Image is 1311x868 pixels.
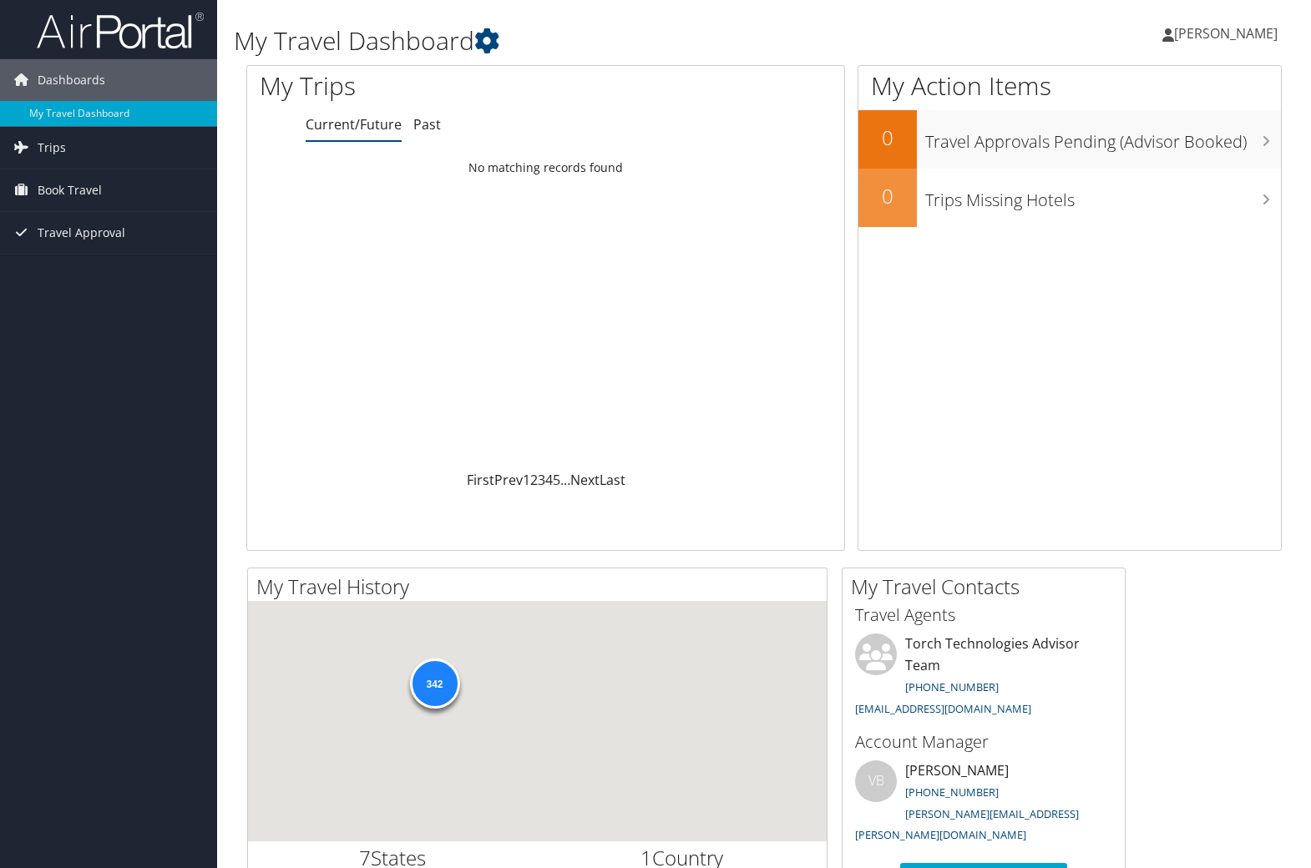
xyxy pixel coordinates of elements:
[560,471,570,489] span: …
[37,11,204,50] img: airportal-logo.png
[855,760,897,802] div: VB
[530,471,538,489] a: 2
[545,471,553,489] a: 4
[306,115,402,134] a: Current/Future
[523,471,530,489] a: 1
[905,785,999,800] a: [PHONE_NUMBER]
[538,471,545,489] a: 3
[38,59,105,101] span: Dashboards
[858,124,917,152] h2: 0
[858,110,1281,169] a: 0Travel Approvals Pending (Advisor Booked)
[260,68,583,103] h1: My Trips
[858,68,1281,103] h1: My Action Items
[847,633,1121,723] li: Torch Technologies Advisor Team
[858,169,1281,227] a: 0Trips Missing Hotels
[256,573,827,601] h2: My Travel History
[858,182,917,210] h2: 0
[851,573,1125,601] h2: My Travel Contacts
[847,760,1121,850] li: [PERSON_NAME]
[413,115,441,134] a: Past
[38,169,102,211] span: Book Travel
[855,603,1112,627] h3: Travel Agents
[247,153,844,183] td: No matching records found
[467,471,494,489] a: First
[600,471,625,489] a: Last
[855,730,1112,754] h3: Account Manager
[234,23,941,58] h1: My Travel Dashboard
[1174,24,1278,43] span: [PERSON_NAME]
[855,806,1079,843] a: [PERSON_NAME][EMAIL_ADDRESS][PERSON_NAME][DOMAIN_NAME]
[905,679,999,694] a: [PHONE_NUMBER]
[1162,8,1294,58] a: [PERSON_NAME]
[855,701,1031,716] a: [EMAIL_ADDRESS][DOMAIN_NAME]
[38,127,66,169] span: Trips
[570,471,600,489] a: Next
[925,122,1281,154] h3: Travel Approvals Pending (Advisor Booked)
[925,180,1281,212] h3: Trips Missing Hotels
[409,658,459,708] div: 342
[553,471,560,489] a: 5
[38,212,125,254] span: Travel Approval
[494,471,523,489] a: Prev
